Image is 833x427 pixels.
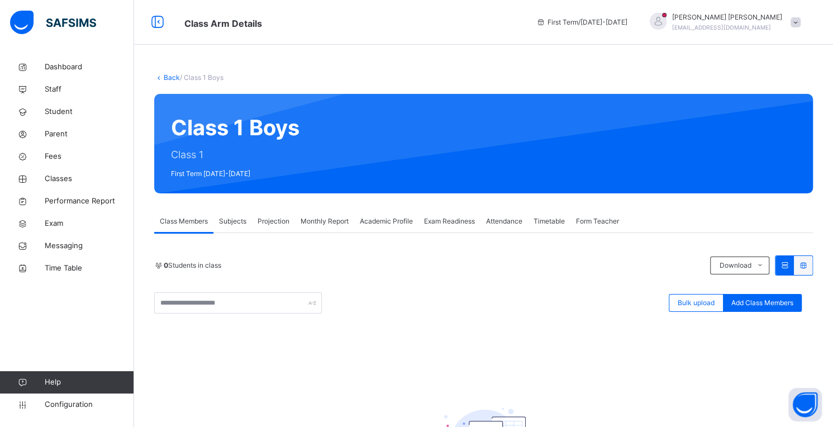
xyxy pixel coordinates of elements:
span: Projection [258,216,289,226]
span: Staff [45,84,134,95]
span: Exam Readiness [424,216,475,226]
span: Classes [45,173,134,184]
span: Add Class Members [731,298,793,308]
span: Fees [45,151,134,162]
div: AbdulArain [639,12,806,32]
span: Performance Report [45,196,134,207]
span: Time Table [45,263,134,274]
span: Class Members [160,216,208,226]
span: Students in class [164,260,221,271]
button: Open asap [788,388,822,421]
span: Help [45,377,134,388]
span: [PERSON_NAME] [PERSON_NAME] [672,12,782,22]
span: Bulk upload [678,298,715,308]
span: Messaging [45,240,134,252]
span: Dashboard [45,61,134,73]
span: Configuration [45,399,134,410]
span: Exam [45,218,134,229]
span: Download [719,260,751,271]
span: Subjects [219,216,246,226]
span: Parent [45,129,134,140]
a: Back [164,73,180,82]
b: 0 [164,261,168,269]
span: Attendance [486,216,522,226]
span: Class Arm Details [184,18,262,29]
span: session/term information [536,17,627,27]
span: Monthly Report [301,216,349,226]
img: safsims [10,11,96,34]
span: Timetable [534,216,565,226]
span: Academic Profile [360,216,413,226]
span: [EMAIL_ADDRESS][DOMAIN_NAME] [672,24,771,31]
span: Student [45,106,134,117]
span: / Class 1 Boys [180,73,223,82]
span: Form Teacher [576,216,619,226]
